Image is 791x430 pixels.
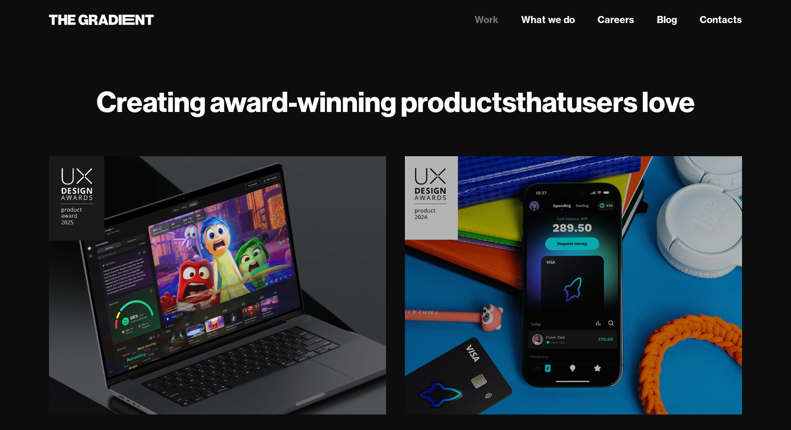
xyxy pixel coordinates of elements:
[521,13,575,27] a: What we do
[657,13,677,27] a: Blog
[516,84,566,119] strong: that
[597,13,634,27] a: Careers
[700,13,742,27] a: Contacts
[49,85,742,119] h1: Creating award-winning products users love
[475,13,499,27] a: Work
